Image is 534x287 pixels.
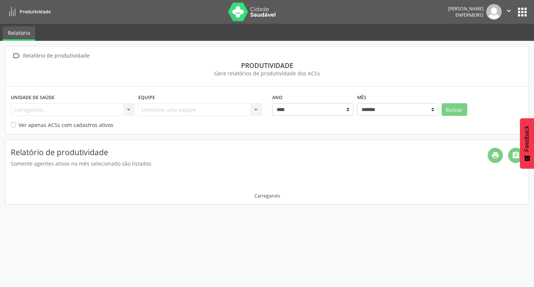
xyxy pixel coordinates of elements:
[502,4,516,20] button: 
[19,121,113,129] label: Ver apenas ACSs com cadastros ativos
[486,4,502,20] img: img
[520,118,534,169] button: Feedback - Mostrar pesquisa
[524,125,530,151] span: Feedback
[357,92,366,103] label: Mês
[11,61,523,69] div: Produtividade
[11,160,488,167] div: Somente agentes ativos no mês selecionado são listados
[5,6,51,18] a: Produtividade
[3,26,35,41] a: Relatório
[516,6,529,19] button: apps
[11,148,488,157] h4: Relatório de produtividade
[138,92,155,103] label: Equipe
[448,6,484,12] div: [PERSON_NAME]
[455,12,484,18] span: Enfermeiro
[272,92,283,103] label: Ano
[254,193,280,199] div: Carregando
[505,7,513,15] i: 
[11,92,55,103] label: Unidade de saúde
[11,50,91,61] a:  Relatório de produtividade
[11,69,523,77] div: Gere relatórios de produtividade dos ACSs
[22,50,91,61] div: Relatório de produtividade
[20,9,51,15] span: Produtividade
[442,103,467,116] button: Buscar
[11,50,22,61] i: 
